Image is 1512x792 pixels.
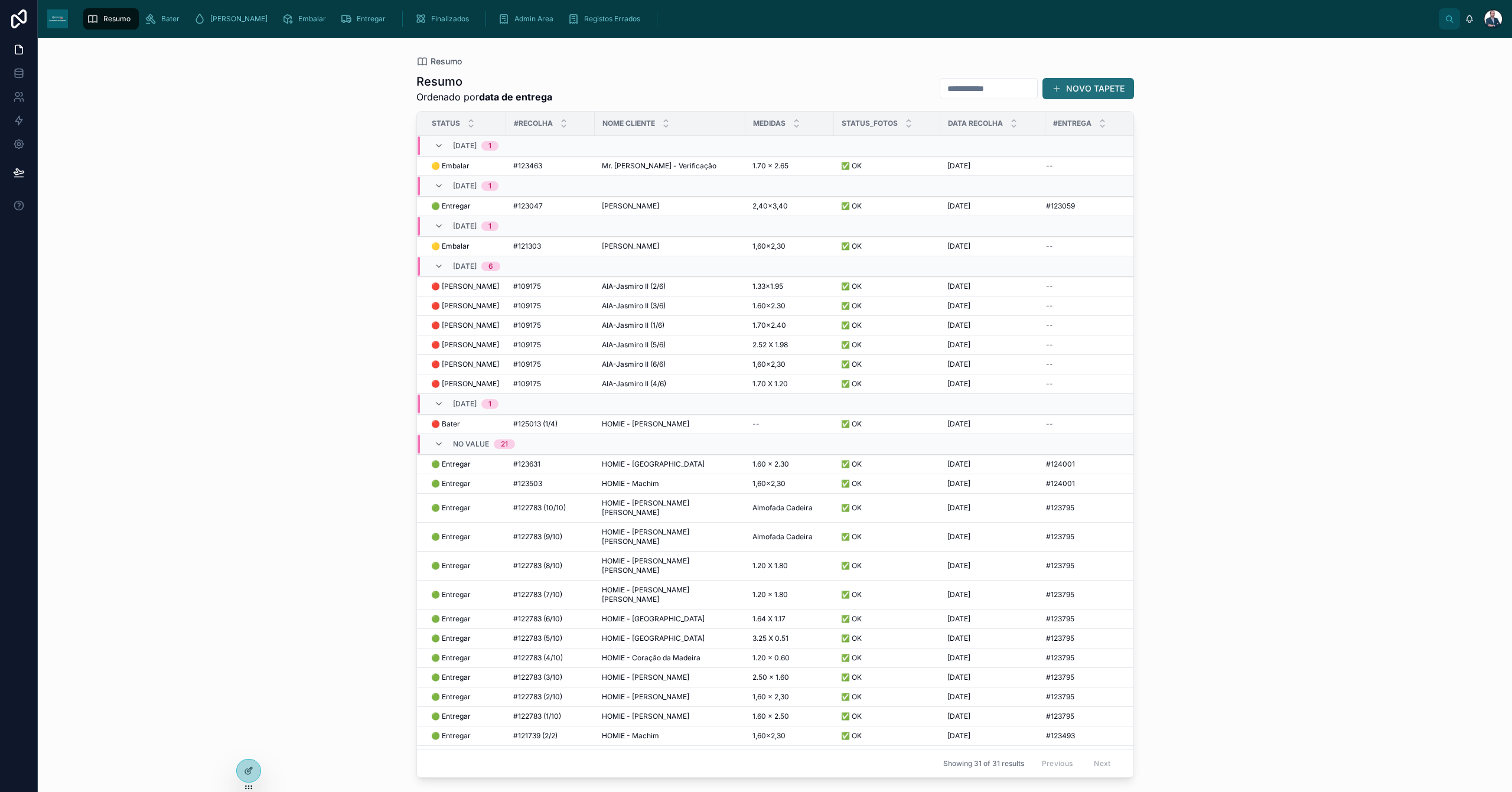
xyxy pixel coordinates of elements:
[431,561,499,571] a: 🟢 Entregar
[841,419,933,429] a: ✅ OK
[513,653,563,663] span: #122783 (4/10)
[513,459,588,469] a: #123631
[431,532,499,542] a: 🟢 Entregar
[947,479,970,488] span: [DATE]
[411,8,477,30] a: Finalizados
[841,340,933,350] a: ✅ OK
[431,321,499,330] a: 🔴 [PERSON_NAME]
[1046,561,1141,571] a: #123795
[947,479,1038,488] a: [DATE]
[602,419,738,429] a: HOMIE - [PERSON_NAME]
[513,673,562,682] span: #122783 (3/10)
[513,532,562,542] span: #122783 (9/10)
[752,161,827,171] a: 1.70 x 2.65
[752,561,827,571] a: 1.20 X 1.80
[841,301,933,311] a: ✅ OK
[190,8,276,30] a: [PERSON_NAME]
[752,419,760,429] span: --
[841,532,862,542] span: ✅ OK
[161,14,180,24] span: Bater
[431,479,499,488] a: 🟢 Entregar
[416,56,462,67] a: Resumo
[752,242,786,251] span: 1,60×2,30
[841,161,933,171] a: ✅ OK
[602,634,738,643] a: HOMIE - [GEOGRAPHIC_DATA]
[752,321,827,330] a: 1.70×2.40
[513,379,541,389] span: #109175
[1046,532,1141,542] a: #123795
[431,301,499,311] span: 🔴 [PERSON_NAME]
[1046,634,1074,643] span: #123795
[1046,379,1141,389] a: --
[513,321,541,330] span: #109175
[453,262,477,271] span: [DATE]
[431,459,471,469] span: 🟢 Entregar
[947,634,1038,643] a: [DATE]
[602,459,738,469] a: HOMIE - [GEOGRAPHIC_DATA]
[752,590,827,599] a: 1.20 x 1.80
[513,561,588,571] a: #122783 (8/10)
[513,282,588,291] a: #109175
[841,242,862,251] span: ✅ OK
[1042,78,1134,99] a: NOVO TAPETE
[1046,161,1053,171] span: --
[77,6,1439,32] div: scrollable content
[83,8,139,30] a: Resumo
[947,321,1038,330] a: [DATE]
[602,201,738,211] a: [PERSON_NAME]
[357,14,386,24] span: Entregar
[752,590,788,599] span: 1.20 x 1.80
[947,340,970,350] span: [DATE]
[513,419,558,429] span: #125013 (1/4)
[602,282,738,291] a: AIA-Jasmiro II (2/6)
[841,360,933,369] a: ✅ OK
[947,459,1038,469] a: [DATE]
[1046,379,1053,389] span: --
[1046,360,1053,369] span: --
[752,161,788,171] span: 1.70 x 2.65
[431,201,499,211] a: 🟢 Entregar
[841,459,862,469] span: ✅ OK
[514,14,553,24] span: Admin Area
[431,614,499,624] a: 🟢 Entregar
[602,419,689,429] span: HOMIE - [PERSON_NAME]
[431,282,499,291] a: 🔴 [PERSON_NAME]
[1046,282,1141,291] a: --
[947,379,1038,389] a: [DATE]
[752,634,788,643] span: 3.25 X 0.51
[947,360,970,369] span: [DATE]
[752,614,786,624] span: 1.64 X 1.17
[1046,360,1141,369] a: --
[431,459,499,469] a: 🟢 Entregar
[947,459,970,469] span: [DATE]
[752,503,813,513] span: Almofada Cadeira
[453,141,477,151] span: [DATE]
[431,340,499,350] a: 🔴 [PERSON_NAME]
[141,8,188,30] a: Bater
[431,379,499,389] span: 🔴 [PERSON_NAME]
[513,301,541,311] span: #109175
[752,653,790,663] span: 1.20 x 0.60
[1046,301,1141,311] a: --
[947,242,970,251] span: [DATE]
[431,590,499,599] a: 🟢 Entregar
[513,673,588,682] a: #122783 (3/10)
[1046,653,1074,663] span: #123795
[1046,340,1141,350] a: --
[513,459,540,469] span: #123631
[947,561,1038,571] a: [DATE]
[752,634,827,643] a: 3.25 X 0.51
[602,360,738,369] a: AIA-Jasmiro II (6/6)
[602,340,738,350] a: AIA-Jasmiro II (5/6)
[1046,201,1141,211] a: #123059
[431,590,471,599] span: 🟢 Entregar
[752,479,827,488] a: 1,60×2,30
[513,634,562,643] span: #122783 (5/10)
[752,321,786,330] span: 1.70×2.40
[584,14,640,24] span: Registos Errados
[602,301,738,311] a: AIA-Jasmiro II (3/6)
[947,614,1038,624] a: [DATE]
[947,340,1038,350] a: [DATE]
